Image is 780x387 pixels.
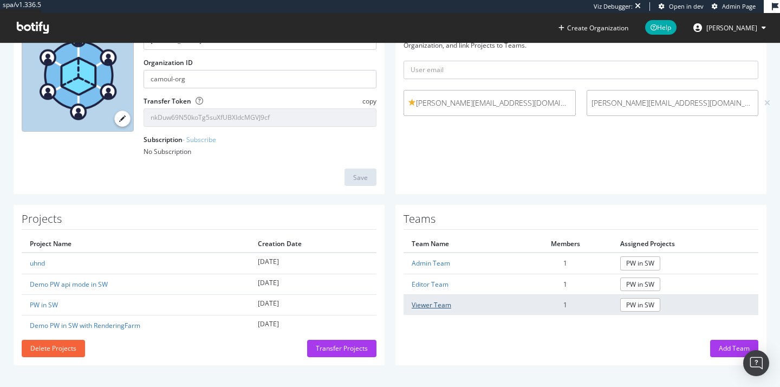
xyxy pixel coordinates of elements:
[30,280,108,289] a: Demo PW api mode in SW
[518,294,612,315] td: 1
[22,235,250,253] th: Project Name
[22,340,85,357] button: Delete Projects
[518,253,612,274] td: 1
[404,213,758,230] h1: Teams
[743,350,769,376] div: Open Intercom Messenger
[307,340,376,357] button: Transfer Projects
[344,169,376,186] button: Save
[22,213,376,230] h1: Projects
[591,98,754,108] span: [PERSON_NAME][EMAIL_ADDRESS][DOMAIN_NAME]
[719,344,750,353] div: Add Team
[144,58,193,67] label: Organization ID
[250,235,376,253] th: Creation Date
[307,344,376,353] a: Transfer Projects
[669,2,704,10] span: Open in dev
[362,96,376,106] span: copy
[710,340,758,357] button: Add Team
[558,23,629,33] button: Create Organization
[518,235,612,253] th: Members
[250,253,376,274] td: [DATE]
[22,344,85,353] a: Delete Projects
[594,2,633,11] div: Viz Debugger:
[353,173,368,182] div: Save
[722,2,756,10] span: Admin Page
[620,298,660,312] a: PW in SW
[183,135,216,144] a: - Subscribe
[404,235,518,253] th: Team Name
[645,20,677,35] span: Help
[30,300,58,309] a: PW in SW
[30,321,140,330] a: Demo PW in SW with RenderingFarm
[706,23,757,33] span: alexandre
[250,294,376,315] td: [DATE]
[620,278,660,291] a: PW in SW
[710,344,758,353] a: Add Team
[144,135,216,144] label: Subscription
[412,259,450,268] a: Admin Team
[250,274,376,294] td: [DATE]
[144,147,376,156] div: No Subscription
[30,259,45,268] a: uhnd
[612,235,758,253] th: Assigned Projects
[250,315,376,336] td: [DATE]
[685,19,775,36] button: [PERSON_NAME]
[144,70,376,88] input: Organization ID
[408,98,571,108] span: [PERSON_NAME][EMAIL_ADDRESS][DOMAIN_NAME]
[659,2,704,11] a: Open in dev
[620,256,660,270] a: PW in SW
[412,280,448,289] a: Editor Team
[412,300,451,309] a: Viewer Team
[144,96,191,106] label: Transfer Token
[316,344,368,353] div: Transfer Projects
[518,274,612,294] td: 1
[30,344,76,353] div: Delete Projects
[712,2,756,11] a: Admin Page
[404,61,758,79] input: User email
